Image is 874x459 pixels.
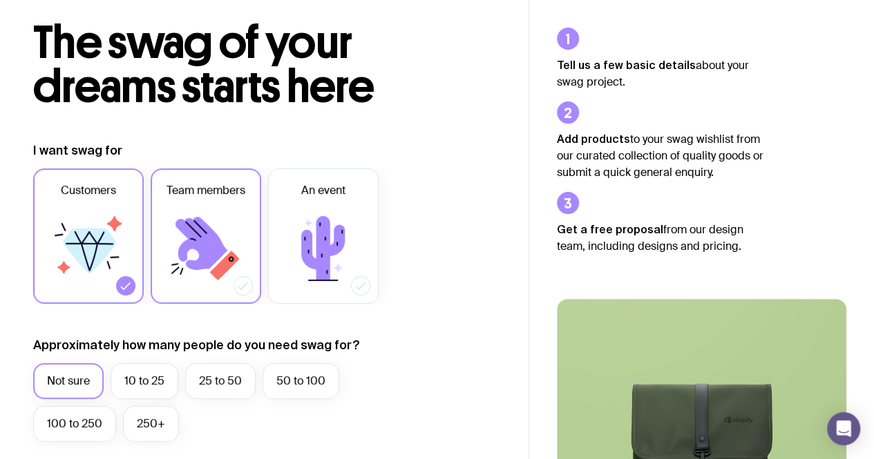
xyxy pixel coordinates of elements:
label: 100 to 250 [33,406,116,442]
span: Team members [167,182,245,199]
label: 25 to 50 [185,363,256,399]
label: 10 to 25 [111,363,178,399]
p: to your swag wishlist from our curated collection of quality goods or submit a quick general enqu... [557,130,764,181]
label: Approximately how many people do you need swag for? [33,337,360,353]
strong: Add products [557,133,630,145]
p: from our design team, including designs and pricing. [557,221,764,255]
strong: Get a free proposal [557,223,663,235]
span: The swag of your dreams starts here [33,15,374,114]
span: An event [301,182,345,199]
p: about your swag project. [557,57,764,90]
span: Customers [61,182,116,199]
label: 50 to 100 [263,363,339,399]
strong: Tell us a few basic details [557,59,696,71]
div: Open Intercom Messenger [827,412,860,445]
label: I want swag for [33,142,122,159]
label: 250+ [123,406,179,442]
label: Not sure [33,363,104,399]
